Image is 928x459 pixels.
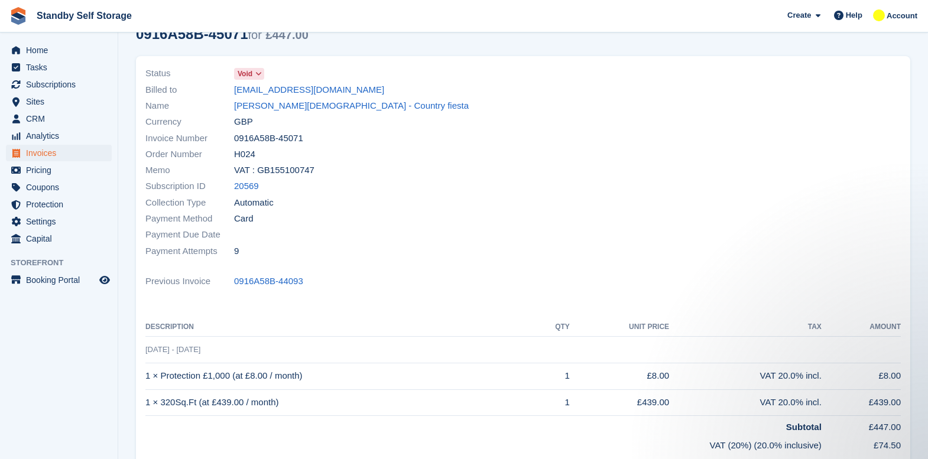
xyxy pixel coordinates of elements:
[6,162,112,178] a: menu
[234,132,303,145] span: 0916A58B-45071
[6,179,112,196] a: menu
[6,128,112,144] a: menu
[26,145,97,161] span: Invoices
[145,318,534,337] th: Description
[873,9,885,21] img: Glenn Fisher
[26,162,97,178] span: Pricing
[26,93,97,110] span: Sites
[145,115,234,129] span: Currency
[26,230,97,247] span: Capital
[887,10,917,22] span: Account
[248,28,261,41] span: for
[846,9,862,21] span: Help
[234,180,259,193] a: 20569
[145,132,234,145] span: Invoice Number
[786,422,822,432] strong: Subtotal
[145,228,234,242] span: Payment Due Date
[234,196,274,210] span: Automatic
[6,76,112,93] a: menu
[6,145,112,161] a: menu
[234,164,314,177] span: VAT : GB155100747
[822,416,901,434] td: £447.00
[145,212,234,226] span: Payment Method
[145,164,234,177] span: Memo
[6,110,112,127] a: menu
[669,369,822,383] div: VAT 20.0% incl.
[234,83,384,97] a: [EMAIL_ADDRESS][DOMAIN_NAME]
[6,196,112,213] a: menu
[669,318,822,337] th: Tax
[6,213,112,230] a: menu
[145,434,822,453] td: VAT (20%) (20.0% inclusive)
[822,318,901,337] th: Amount
[11,257,118,269] span: Storefront
[822,389,901,416] td: £439.00
[6,59,112,76] a: menu
[26,213,97,230] span: Settings
[669,396,822,409] div: VAT 20.0% incl.
[145,363,534,389] td: 1 × Protection £1,000 (at £8.00 / month)
[145,196,234,210] span: Collection Type
[98,273,112,287] a: Preview store
[234,275,303,288] a: 0916A58B-44093
[26,196,97,213] span: Protection
[6,272,112,288] a: menu
[534,318,570,337] th: QTY
[234,115,253,129] span: GBP
[145,245,234,258] span: Payment Attempts
[6,230,112,247] a: menu
[136,26,309,42] div: 0916A58B-45071
[145,345,200,354] span: [DATE] - [DATE]
[145,275,234,288] span: Previous Invoice
[570,318,669,337] th: Unit Price
[26,179,97,196] span: Coupons
[145,148,234,161] span: Order Number
[822,363,901,389] td: £8.00
[26,76,97,93] span: Subscriptions
[234,148,255,161] span: H024
[570,363,669,389] td: £8.00
[26,128,97,144] span: Analytics
[145,389,534,416] td: 1 × 320Sq.Ft (at £439.00 / month)
[234,67,264,80] a: Void
[26,59,97,76] span: Tasks
[822,434,901,453] td: £74.50
[26,110,97,127] span: CRM
[145,99,234,113] span: Name
[234,212,254,226] span: Card
[9,7,27,25] img: stora-icon-8386f47178a22dfd0bd8f6a31ec36ba5ce8667c1dd55bd0f319d3a0aa187defe.svg
[145,83,234,97] span: Billed to
[787,9,811,21] span: Create
[238,69,252,79] span: Void
[266,28,309,41] span: £447.00
[26,272,97,288] span: Booking Portal
[534,363,570,389] td: 1
[570,389,669,416] td: £439.00
[234,99,469,113] a: [PERSON_NAME][DEMOGRAPHIC_DATA] - Country fiesta
[145,180,234,193] span: Subscription ID
[234,245,239,258] span: 9
[6,42,112,58] a: menu
[6,93,112,110] a: menu
[32,6,137,25] a: Standby Self Storage
[145,67,234,80] span: Status
[26,42,97,58] span: Home
[534,389,570,416] td: 1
